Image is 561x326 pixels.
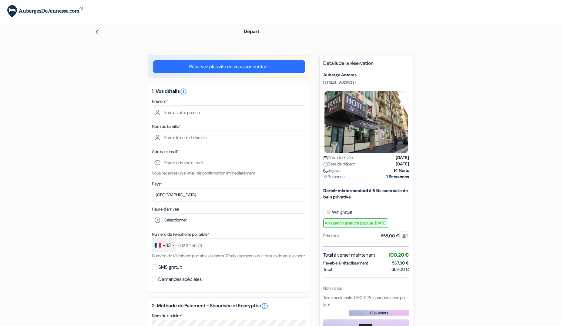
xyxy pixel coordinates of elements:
img: left_arrow.svg [95,29,99,34]
strong: [DATE] [396,155,409,161]
small: Numéro de téléphone portable au cas où l'établissement aurait besoin de vous joindre [152,253,305,258]
img: user_icon.svg [323,175,328,179]
a: error_outline [261,302,268,310]
b: Dortoir mixte standard à 6 lits avec salle de bain privative [323,188,408,200]
input: Entrer adresse e-mail [152,156,306,169]
h5: Auberge Antares [323,72,409,78]
label: Nom du titulaire [152,313,183,319]
span: Départ [244,28,259,35]
input: 6 12 34 56 78 [152,238,306,252]
h5: 1. Vos détails [152,88,306,95]
span: Annulation gratuite jusqu'au [DATE] [323,218,388,228]
img: guest.svg [402,234,406,238]
input: Entrez votre prénom [152,105,306,119]
h5: Détails de la réservation [323,60,409,70]
div: Non inclus [323,285,409,291]
a: error_outline [180,88,187,94]
div: France: +33 [152,239,176,252]
span: Séjour : [323,167,341,174]
span: Wifi gratuit [323,208,355,217]
span: 567,80 € [392,260,409,266]
span: Total à verser maintenant [323,251,375,259]
span: Personne : [323,174,346,180]
div: Prix total : [323,233,341,239]
h5: 2. Méthode de Paiement - Sécurisée et Encryptée [152,302,306,310]
label: Prénom [152,98,168,105]
span: Taxe municipale: 0,90 € Prix par personne par jour [323,295,406,308]
a: Réservez plus vite en vous connectant [153,60,305,73]
span: Total [323,266,332,273]
label: Demandes spéciales [158,275,202,284]
span: 1336 points [370,310,388,316]
span: Date de départ : [323,161,357,167]
p: [STREET_ADDRESS] [323,80,409,85]
input: Entrer le nom de famille [152,131,306,144]
div: 668,00 € [381,233,409,239]
span: Date d'arrivée : [323,155,354,161]
strong: 14 Nuits [394,167,409,174]
strong: [DATE] [396,161,409,167]
label: Nom de famille [152,123,181,130]
img: free_wifi.svg [326,210,331,215]
label: Numéro de telephone portable [152,231,209,238]
span: 1 [399,231,409,240]
label: Pays [152,181,162,187]
div: +33 [163,242,171,249]
img: calendar.svg [323,156,328,160]
small: Vous recevrez un e-mail de confirmation immédiatement [152,170,255,176]
span: 668,00 € [391,266,409,273]
label: Heure d'arrivée [152,206,179,212]
img: AubergesDeJeunesse.com [7,5,83,18]
span: 100,20 € [389,252,409,258]
span: Payable à l’établissement [323,260,368,266]
label: SMS gratuit [158,263,182,271]
img: moon.svg [323,168,328,173]
strong: 1 Personnes [386,174,409,180]
label: Adresse email [152,148,179,155]
i: error_outline [180,88,187,95]
img: calendar.svg [323,162,328,167]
